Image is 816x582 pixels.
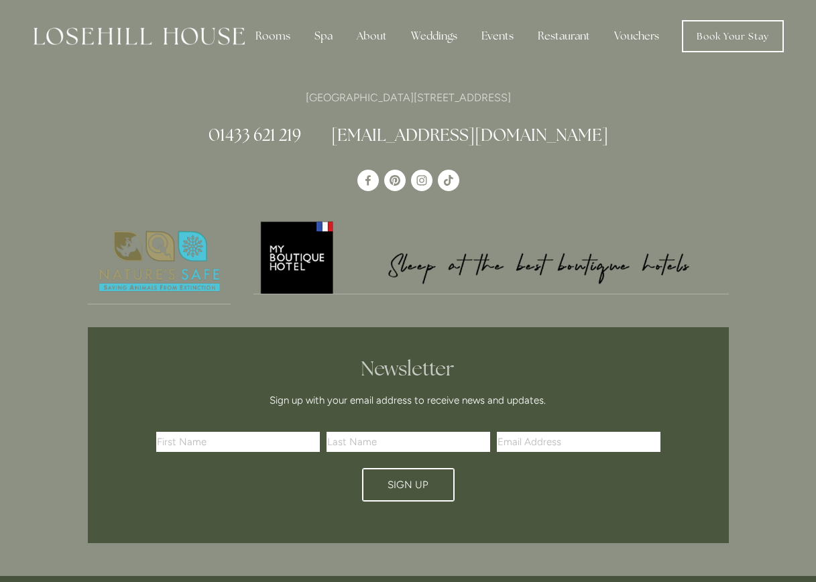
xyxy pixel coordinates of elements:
a: Nature's Safe - Logo [88,219,231,304]
div: About [346,23,398,50]
a: Pinterest [384,170,406,191]
a: Book Your Stay [682,20,784,52]
h2: Newsletter [161,357,656,381]
img: Nature's Safe - Logo [88,219,231,304]
div: Restaurant [527,23,601,50]
img: My Boutique Hotel - Logo [253,219,729,294]
a: Losehill House Hotel & Spa [357,170,379,191]
div: Weddings [400,23,468,50]
input: First Name [156,432,320,452]
p: Sign up with your email address to receive news and updates. [161,392,656,408]
img: Losehill House [34,27,245,45]
div: Events [471,23,524,50]
input: Email Address [497,432,660,452]
input: Last Name [327,432,490,452]
div: Rooms [245,23,301,50]
span: Sign Up [388,479,428,491]
a: [EMAIL_ADDRESS][DOMAIN_NAME] [331,124,608,145]
a: Vouchers [603,23,670,50]
div: Spa [304,23,343,50]
p: [GEOGRAPHIC_DATA][STREET_ADDRESS] [88,89,729,107]
button: Sign Up [362,468,455,502]
a: TikTok [438,170,459,191]
a: 01433 621 219 [209,124,301,145]
a: Instagram [411,170,432,191]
